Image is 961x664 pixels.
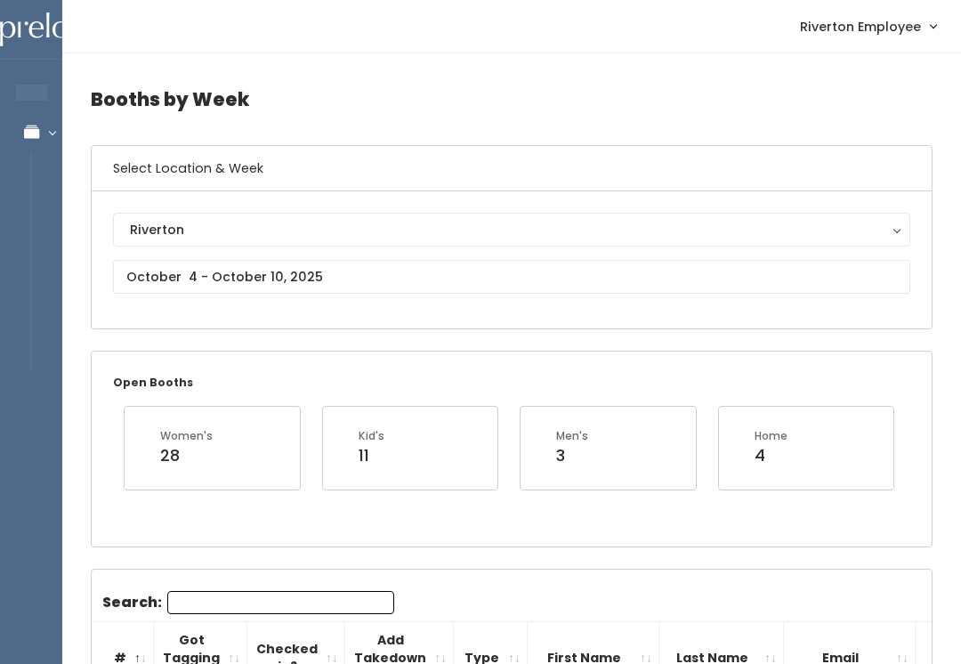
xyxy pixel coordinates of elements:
input: Search: [167,591,394,614]
button: Riverton [113,213,910,247]
div: 4 [755,444,787,467]
div: Kid's [359,428,384,444]
label: Search: [102,591,394,614]
h4: Booths by Week [91,75,933,124]
span: Riverton Employee [800,17,921,36]
div: Home [755,428,787,444]
div: Riverton [130,220,893,239]
div: Men's [556,428,588,444]
small: Open Booths [113,375,193,390]
div: 28 [160,444,213,467]
h6: Select Location & Week [92,146,932,191]
div: 3 [556,444,588,467]
div: Women's [160,428,213,444]
div: 11 [359,444,384,467]
input: October 4 - October 10, 2025 [113,260,910,294]
a: Riverton Employee [782,7,954,45]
